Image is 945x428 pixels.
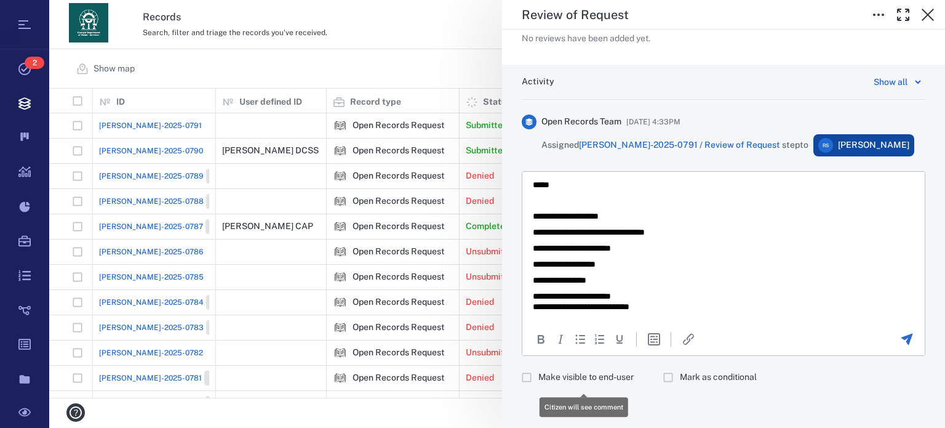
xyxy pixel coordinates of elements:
button: Toggle Fullscreen [891,2,915,27]
button: Underline [612,332,627,347]
button: Insert/edit link [681,332,696,347]
span: [PERSON_NAME] [838,139,909,151]
a: [PERSON_NAME]-2025-0791 / Review of Request [579,140,780,150]
div: Bullet list [573,332,588,347]
span: Help [28,9,53,20]
div: Citizen will see comment [522,366,644,389]
iframe: Rich Text Area [522,172,925,322]
h5: Review of Request [522,7,629,23]
div: R S [818,138,833,153]
button: Toggle to Edit Boxes [866,2,891,27]
div: Numbered list [592,332,607,347]
span: [DATE] 4:33PM [626,115,680,129]
button: Bold [533,332,548,347]
button: Close [915,2,940,27]
span: 2 [25,57,44,69]
div: Show all [874,75,907,89]
span: Mark as conditional [680,371,757,384]
span: Make visible to end-user [538,371,634,384]
p: No reviews have been added yet. [522,33,650,45]
button: Italic [553,332,568,347]
div: Citizen will see comment [540,397,628,417]
span: Assigned step to [541,139,808,151]
h6: Activity [522,76,554,88]
div: Comment will be marked as non-final decision [663,366,767,389]
button: Send the comment [899,332,914,347]
span: Open Records Team [541,116,621,128]
button: Insert template [647,332,661,347]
